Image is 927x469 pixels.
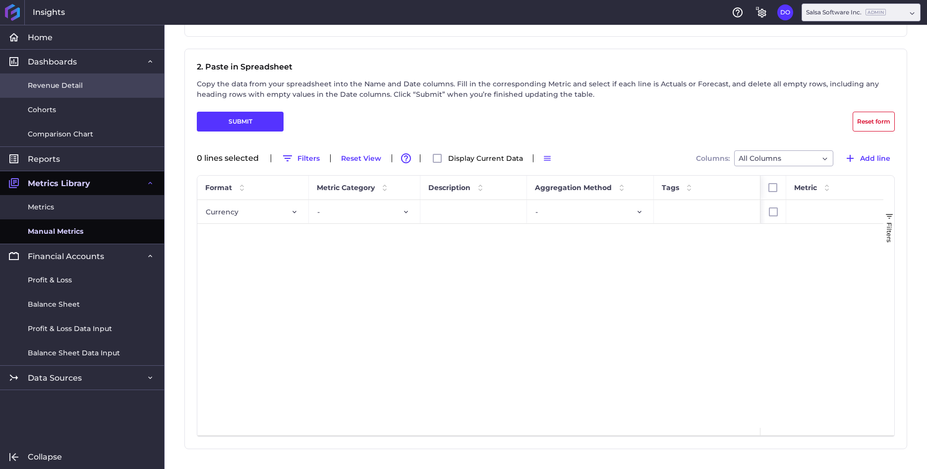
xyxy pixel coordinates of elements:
[28,452,62,462] span: Collapse
[197,61,895,106] span: 2. Paste in Spreadsheet
[730,4,746,20] button: Help
[840,150,895,166] button: Add line
[337,150,386,166] button: Reset View
[28,129,93,139] span: Comparison Chart
[206,201,238,223] span: Currency
[317,183,375,192] span: Metric Category
[205,183,232,192] span: Format
[806,8,886,17] div: Salsa Software Inc.
[28,226,83,237] span: Manual Metrics
[197,154,265,162] div: 0 lines selected
[860,153,890,164] span: Add line
[28,373,82,383] span: Data Sources
[734,150,833,166] div: Dropdown select
[28,80,83,91] span: Revenue Detail
[28,154,60,164] span: Reports
[448,155,523,162] span: Display Current Data
[28,105,56,115] span: Cohorts
[28,57,77,67] span: Dashboards
[739,152,781,164] span: All Columns
[802,3,921,21] div: Dropdown select
[28,275,72,285] span: Profit & Loss
[662,183,679,192] span: Tags
[28,32,53,43] span: Home
[197,112,284,132] button: SUBMIT
[197,200,760,224] div: Press SPACE to select this row.
[777,4,793,20] button: User Menu
[317,201,320,223] span: -
[197,79,895,100] p: Copy the data from your spreadsheet into the Name and Date columns. Fill in the corresponding Met...
[753,4,769,20] button: General Settings
[866,9,886,15] ins: Admin
[28,348,120,358] span: Balance Sheet Data Input
[28,251,104,262] span: Financial Accounts
[885,222,893,243] span: Filters
[535,201,538,223] span: -
[28,178,90,189] span: Metrics Library
[535,183,612,192] span: Aggregation Method
[28,324,112,334] span: Profit & Loss Data Input
[853,112,895,132] button: Reset form
[277,150,324,166] button: Filters
[794,183,817,192] span: Metric
[696,155,730,162] span: Columns:
[28,202,54,212] span: Metrics
[428,183,470,192] span: Description
[28,299,80,310] span: Balance Sheet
